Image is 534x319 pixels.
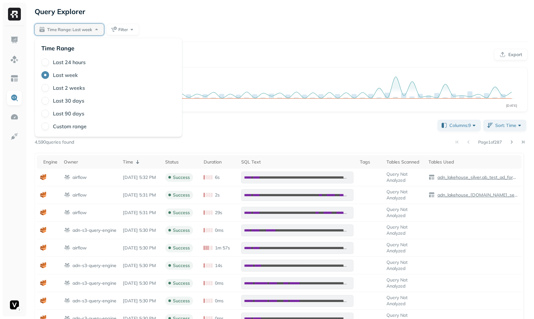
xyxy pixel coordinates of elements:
[35,6,85,17] p: Query Explorer
[53,97,84,104] label: Last 30 days
[123,210,159,216] p: Oct 9, 2025 5:31 PM
[173,245,190,251] p: success
[10,55,19,63] img: Assets
[123,280,159,286] p: Oct 9, 2025 5:30 PM
[41,45,74,52] p: Time Range
[495,122,523,129] span: Sort: Time
[53,72,78,78] label: Last week
[123,263,159,269] p: Oct 9, 2025 5:30 PM
[215,174,220,180] p: 6s
[436,192,518,198] p: adn_lakehouse_[DOMAIN_NAME]_sets_hist
[123,192,159,198] p: Oct 9, 2025 5:31 PM
[386,159,422,165] div: Tables Scanned
[123,298,159,304] p: Oct 9, 2025 5:30 PM
[10,94,19,102] img: Query Explorer
[10,132,19,140] img: Integrations
[215,210,222,216] p: 29s
[386,242,422,254] p: Query Not Analyzed
[53,123,87,130] label: Custom range
[123,245,159,251] p: Oct 9, 2025 5:30 PM
[506,104,517,108] tspan: [DATE]
[72,174,87,180] p: airflow
[53,110,84,117] label: Last 90 days
[449,122,477,129] span: Columns: 9
[428,174,435,180] img: table
[173,263,190,269] p: success
[436,174,518,180] p: adn_lakehouse_silver.ab_test_ad_format_layout_config_hist
[53,59,86,65] label: Last 24 hours
[72,298,116,304] p: adn-s3-query-engine
[386,259,422,272] p: Query Not Analyzed
[204,159,235,165] div: Duration
[215,298,224,304] p: 0ms
[72,227,116,233] p: adn-s3-query-engine
[173,227,190,233] p: success
[47,27,92,33] span: Time Range: Last week
[173,174,190,180] p: success
[43,159,57,165] div: Engine
[435,174,518,180] a: adn_lakehouse_silver.ab_test_ad_format_layout_config_hist
[173,298,190,304] p: success
[428,159,518,165] div: Tables Used
[10,113,19,121] img: Optimization
[428,192,435,198] img: table
[106,24,139,35] button: Filter
[386,171,422,183] p: Query Not Analyzed
[215,263,222,269] p: 14s
[10,74,19,83] img: Asset Explorer
[123,227,159,233] p: Oct 9, 2025 5:30 PM
[10,36,19,44] img: Dashboard
[215,227,224,233] p: 0ms
[123,174,159,180] p: Oct 9, 2025 5:32 PM
[241,159,353,165] div: SQL Text
[123,158,159,166] div: Time
[437,120,481,131] button: Columns:9
[64,159,116,165] div: Owner
[35,139,74,145] p: 4,590 queries found
[173,280,190,286] p: success
[386,295,422,307] p: Query Not Analyzed
[386,206,422,219] p: Query Not Analyzed
[483,120,526,131] button: Sort: Time
[72,280,116,286] p: adn-s3-query-engine
[35,24,104,35] button: Time Range: Last week
[173,192,190,198] p: success
[72,245,87,251] p: airflow
[494,49,528,60] button: Export
[72,192,87,198] p: airflow
[215,280,224,286] p: 0ms
[53,85,85,91] label: Last 2 weeks
[118,27,128,33] span: Filter
[215,192,220,198] p: 2s
[435,192,518,198] a: adn_lakehouse_[DOMAIN_NAME]_sets_hist
[386,224,422,236] p: Query Not Analyzed
[8,8,21,21] img: Ryft
[478,139,502,145] p: Page 1 of 287
[215,245,230,251] p: 1m 57s
[165,159,198,165] div: Status
[72,263,116,269] p: adn-s3-query-engine
[360,159,380,165] div: Tags
[386,277,422,289] p: Query Not Analyzed
[173,210,190,216] p: success
[386,189,422,201] p: Query Not Analyzed
[10,300,19,309] img: Voodoo
[72,210,87,216] p: airflow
